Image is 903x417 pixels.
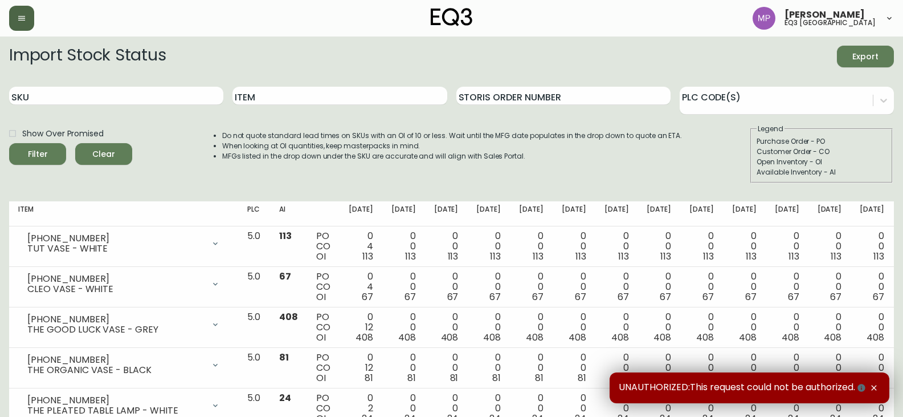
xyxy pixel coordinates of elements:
[757,167,886,177] div: Available Inventory - AI
[604,312,629,343] div: 0 0
[604,231,629,262] div: 0 0
[562,353,586,383] div: 0 0
[860,231,884,262] div: 0 0
[647,231,671,262] div: 0 0
[745,290,757,303] span: 67
[732,231,757,262] div: 0 0
[647,272,671,302] div: 0 0
[349,312,373,343] div: 0 12
[837,46,894,67] button: Export
[732,272,757,302] div: 0 0
[27,244,204,254] div: TUT VASE - WHITE
[660,290,671,303] span: 67
[391,353,416,383] div: 0 0
[362,250,373,263] span: 113
[775,312,799,343] div: 0 0
[27,325,204,335] div: THE GOOD LUCK VASE - GREY
[595,201,638,226] th: [DATE]
[391,231,416,262] div: 0 0
[753,7,775,30] img: 898fb1fef72bdc68defcae31627d8d29
[349,272,373,302] div: 0 4
[316,231,330,262] div: PO CO
[382,201,425,226] th: [DATE]
[492,371,501,384] span: 81
[526,331,544,344] span: 408
[27,355,204,365] div: [PHONE_NUMBER]
[398,331,416,344] span: 408
[467,201,510,226] th: [DATE]
[689,353,714,383] div: 0 0
[448,250,459,263] span: 113
[483,331,501,344] span: 408
[476,231,501,262] div: 0 0
[434,353,459,383] div: 0 0
[860,353,884,383] div: 0 0
[618,250,629,263] span: 113
[775,272,799,302] div: 0 0
[532,290,544,303] span: 67
[27,406,204,416] div: THE PLEATED TABLE LAMP - WHITE
[619,382,868,394] span: UNAUTHORIZED:This request could not be authorized.
[316,312,330,343] div: PO CO
[578,371,586,384] span: 81
[818,231,842,262] div: 0 0
[846,50,885,64] span: Export
[238,226,270,267] td: 5.0
[238,307,270,348] td: 5.0
[27,233,204,244] div: [PHONE_NUMBER]
[689,272,714,302] div: 0 0
[788,250,799,263] span: 113
[279,391,291,404] span: 24
[27,284,204,294] div: CLEO VASE - WHITE
[222,131,683,141] li: Do not quote standard lead times on SKUs with an OI of 10 or less. Wait until the MFG date popula...
[791,371,799,384] span: 81
[569,331,586,344] span: 408
[316,272,330,302] div: PO CO
[270,201,307,226] th: AI
[9,46,166,67] h2: Import Stock Status
[647,312,671,343] div: 0 0
[562,312,586,343] div: 0 0
[757,157,886,167] div: Open Inventory - OI
[434,312,459,343] div: 0 0
[405,250,416,263] span: 113
[18,272,229,297] div: [PHONE_NUMBER]CLEO VASE - WHITE
[9,201,238,226] th: Item
[739,331,757,344] span: 408
[788,290,799,303] span: 67
[618,290,629,303] span: 67
[535,371,544,384] span: 81
[340,201,382,226] th: [DATE]
[425,201,468,226] th: [DATE]
[519,231,544,262] div: 0 0
[441,331,459,344] span: 408
[689,312,714,343] div: 0 0
[746,250,757,263] span: 113
[611,331,629,344] span: 408
[222,151,683,161] li: MFGs listed in the drop down under the SKU are accurate and will align with Sales Portal.
[782,331,799,344] span: 408
[476,353,501,383] div: 0 0
[238,348,270,388] td: 5.0
[775,353,799,383] div: 0 0
[757,124,784,134] legend: Legend
[431,8,473,26] img: logo
[748,371,757,384] span: 81
[703,250,714,263] span: 113
[860,312,884,343] div: 0 0
[279,229,292,242] span: 113
[562,272,586,302] div: 0 0
[18,312,229,337] div: [PHONE_NUMBER]THE GOOD LUCK VASE - GREY
[27,274,204,284] div: [PHONE_NUMBER]
[757,147,886,157] div: Customer Order - CO
[316,331,326,344] span: OI
[316,250,326,263] span: OI
[349,231,373,262] div: 0 4
[238,267,270,307] td: 5.0
[562,231,586,262] div: 0 0
[696,331,714,344] span: 408
[575,250,586,263] span: 113
[784,10,865,19] span: [PERSON_NAME]
[860,272,884,302] div: 0 0
[316,371,326,384] span: OI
